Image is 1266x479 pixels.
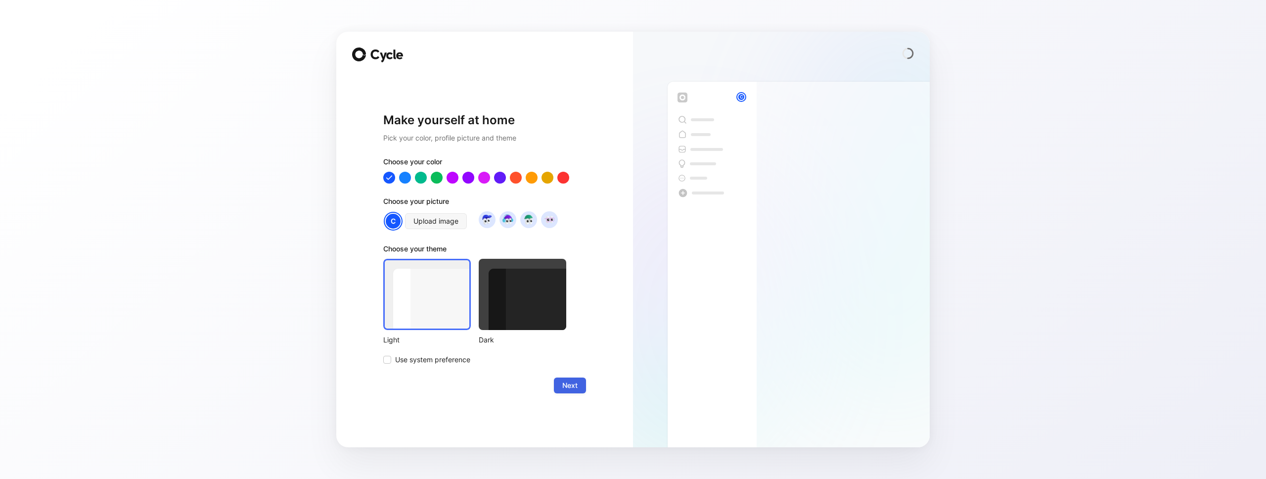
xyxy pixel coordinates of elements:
[383,156,586,172] div: Choose your color
[678,93,687,102] img: workspace-default-logo-wX5zAyuM.png
[405,213,467,229] button: Upload image
[385,213,402,230] div: C
[562,380,578,391] span: Next
[522,213,535,226] img: avatar
[479,334,566,346] div: Dark
[543,213,556,226] img: avatar
[383,112,586,128] h1: Make yourself at home
[480,213,494,226] img: avatar
[413,215,458,227] span: Upload image
[383,243,566,259] div: Choose your theme
[554,378,586,393] button: Next
[383,195,586,211] div: Choose your picture
[737,93,745,101] div: C
[501,213,514,226] img: avatar
[383,132,586,144] h2: Pick your color, profile picture and theme
[395,354,470,366] span: Use system preference
[383,334,471,346] div: Light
